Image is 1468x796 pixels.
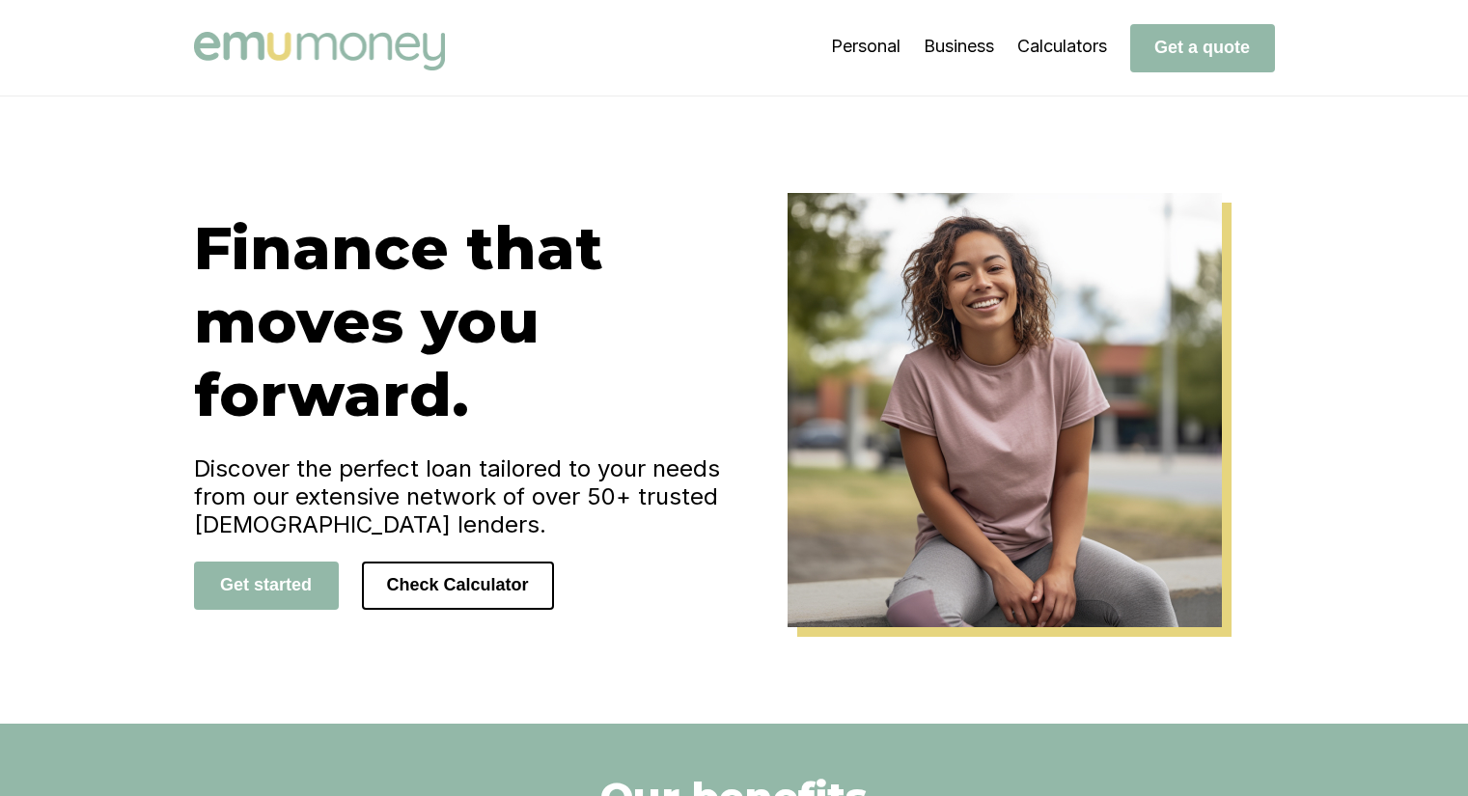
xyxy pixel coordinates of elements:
h4: Discover the perfect loan tailored to your needs from our extensive network of over 50+ trusted [... [194,454,734,538]
a: Get a quote [1130,37,1275,57]
button: Get a quote [1130,24,1275,72]
a: Get started [194,574,339,594]
h1: Finance that moves you forward. [194,211,734,431]
a: Check Calculator [362,574,554,594]
button: Get started [194,562,339,610]
img: Emu Money logo [194,32,445,70]
button: Check Calculator [362,562,554,610]
img: Emu Money Home [788,193,1222,627]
